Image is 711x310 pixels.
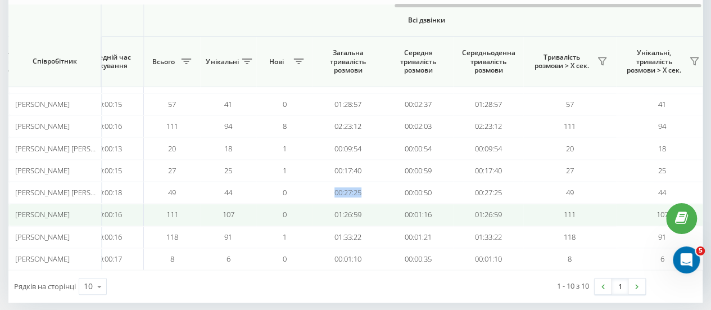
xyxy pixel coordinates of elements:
span: [PERSON_NAME] [PERSON_NAME] [15,143,125,154]
div: 10 [84,281,93,292]
span: 25 [224,165,232,176]
td: 00:00:16 [74,204,144,226]
span: 25 [658,165,666,176]
td: 00:02:03 [383,115,453,137]
td: 00:00:16 [74,115,144,137]
span: 94 [224,121,232,131]
td: 00:00:18 [74,182,144,204]
td: 01:26:59 [313,204,383,226]
td: 00:17:40 [313,160,383,182]
span: 18 [224,143,232,154]
span: [PERSON_NAME] [15,99,69,109]
span: Загальна тривалість розмови [321,48,374,75]
td: 00:00:13 [74,137,144,159]
span: 1 [283,232,287,242]
span: 91 [658,232,666,242]
span: Унікальні, тривалість розмови > Х сек. [622,48,686,75]
td: 00:00:17 [74,248,144,270]
a: 1 [612,278,628,294]
span: Нові [262,57,290,66]
span: 111 [564,121,576,131]
span: 44 [658,187,666,197]
td: 00:00:35 [383,248,453,270]
span: Співробітник [18,57,91,66]
span: Тривалість розмови > Х сек. [529,53,594,70]
span: 6 [227,254,230,264]
div: 1 - 10 з 10 [557,280,589,291]
span: 27 [168,165,176,176]
td: 01:28:57 [453,93,523,115]
span: 49 [168,187,176,197]
iframe: Intercom live chat [673,246,700,273]
span: 27 [566,165,574,176]
span: 18 [658,143,666,154]
td: 00:00:50 [383,182,453,204]
td: 00:00:15 [74,160,144,182]
span: 41 [224,99,232,109]
span: 49 [566,187,574,197]
span: Рядків на сторінці [14,281,76,291]
td: 01:33:22 [313,226,383,248]
span: [PERSON_NAME] [15,165,69,176]
span: 5 [696,246,705,255]
span: 1 [283,165,287,176]
span: 57 [566,99,574,109]
span: 57 [168,99,176,109]
span: Середньоденна тривалість розмови [461,48,515,75]
span: 1 [283,143,287,154]
span: 44 [224,187,232,197]
td: 00:00:54 [383,137,453,159]
td: 00:09:54 [313,137,383,159]
span: 8 [568,254,572,264]
span: 8 [170,254,174,264]
span: [PERSON_NAME] [15,254,69,264]
td: 01:26:59 [453,204,523,226]
td: 00:01:10 [453,248,523,270]
td: 00:01:10 [313,248,383,270]
span: 20 [566,143,574,154]
span: 107 [223,209,234,219]
span: Унікальні [206,57,238,66]
span: [PERSON_NAME] [15,209,69,219]
span: 111 [166,121,178,131]
td: 00:00:59 [383,160,453,182]
td: 00:01:16 [383,204,453,226]
span: Середня тривалість розмови [391,48,445,75]
span: Середній час очікування [82,53,135,70]
span: 41 [658,99,666,109]
td: 02:23:12 [313,115,383,137]
td: 00:27:25 [313,182,383,204]
span: 20 [168,143,176,154]
span: 8 [283,121,287,131]
span: [PERSON_NAME] [15,121,69,131]
span: Всі дзвінки [177,16,675,25]
td: 02:23:12 [453,115,523,137]
span: [PERSON_NAME] [PERSON_NAME] [15,187,125,197]
span: 0 [283,254,287,264]
span: 111 [166,209,178,219]
span: 94 [658,121,666,131]
span: 6 [660,254,664,264]
td: 00:02:37 [383,93,453,115]
td: 01:28:57 [313,93,383,115]
td: 00:00:16 [74,226,144,248]
span: 111 [564,209,576,219]
span: 107 [656,209,668,219]
span: 0 [283,99,287,109]
span: Всього [150,57,178,66]
span: 118 [166,232,178,242]
span: 0 [283,187,287,197]
td: 01:33:22 [453,226,523,248]
span: [PERSON_NAME] [15,232,69,242]
span: 118 [564,232,576,242]
span: 91 [224,232,232,242]
td: 00:01:21 [383,226,453,248]
td: 00:27:25 [453,182,523,204]
td: 00:00:15 [74,93,144,115]
span: 0 [283,209,287,219]
td: 00:17:40 [453,160,523,182]
td: 00:09:54 [453,137,523,159]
